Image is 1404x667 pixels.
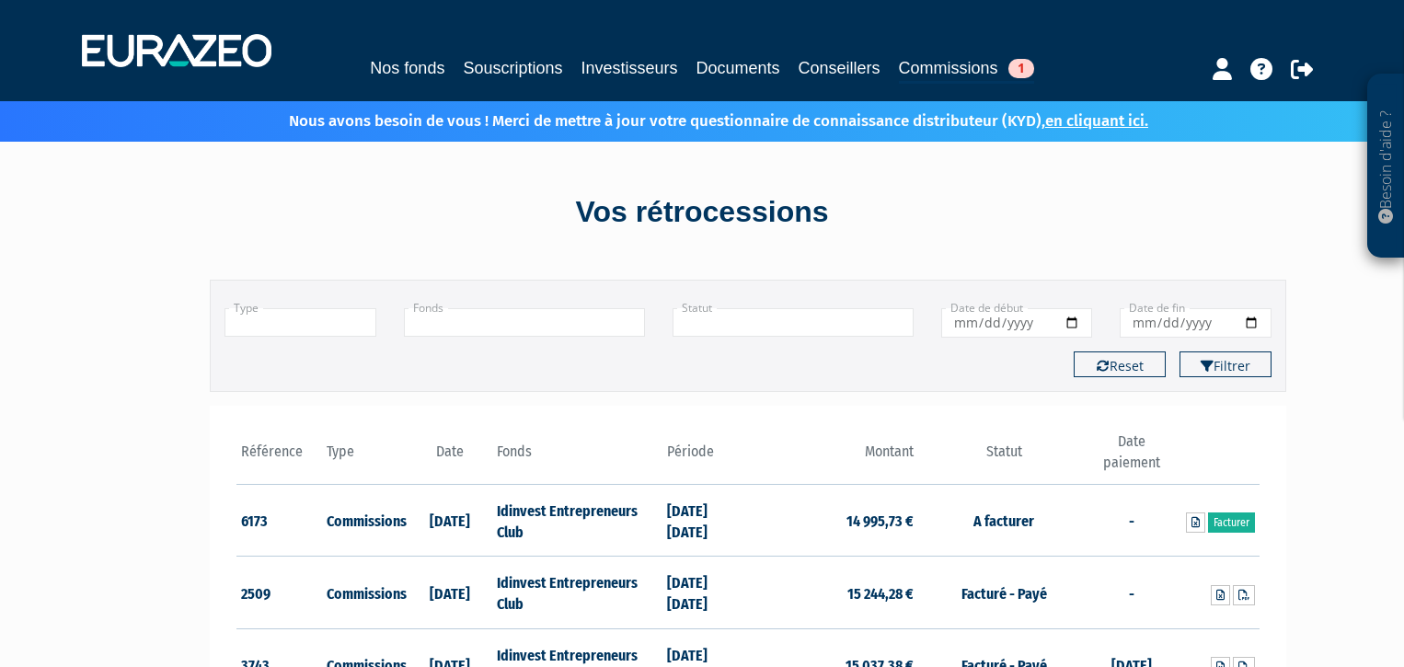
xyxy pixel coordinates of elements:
button: Filtrer [1180,351,1272,377]
td: [DATE] [407,557,492,629]
td: Idinvest Entrepreneurs Club [492,484,662,557]
td: Idinvest Entrepreneurs Club [492,557,662,629]
span: 1 [1008,59,1034,78]
th: Période [662,431,748,484]
img: 1732889491-logotype_eurazeo_blanc_rvb.png [82,34,271,67]
th: Statut [918,431,1088,484]
td: A facturer [918,484,1088,557]
td: [DATE] [407,484,492,557]
th: Référence [236,431,322,484]
a: Conseillers [799,55,880,81]
a: Facturer [1208,512,1255,533]
td: 6173 [236,484,322,557]
td: Facturé - Payé [918,557,1088,629]
button: Reset [1074,351,1166,377]
th: Date [407,431,492,484]
div: Vos rétrocessions [178,191,1226,234]
td: [DATE] [DATE] [662,557,748,629]
td: [DATE] [DATE] [662,484,748,557]
a: Documents [696,55,780,81]
td: - [1089,557,1175,629]
td: - [1089,484,1175,557]
a: en cliquant ici. [1045,111,1148,131]
a: Investisseurs [581,55,677,81]
td: 14 995,73 € [748,484,918,557]
th: Montant [748,431,918,484]
th: Type [322,431,408,484]
td: 15 244,28 € [748,557,918,629]
td: 2509 [236,557,322,629]
th: Date paiement [1089,431,1175,484]
a: Nos fonds [370,55,444,81]
td: Commissions [322,557,408,629]
p: Besoin d'aide ? [1375,84,1397,249]
p: Nous avons besoin de vous ! Merci de mettre à jour votre questionnaire de connaissance distribute... [236,106,1148,132]
td: Commissions [322,484,408,557]
a: Commissions1 [899,55,1034,84]
th: Fonds [492,431,662,484]
a: Souscriptions [463,55,562,81]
